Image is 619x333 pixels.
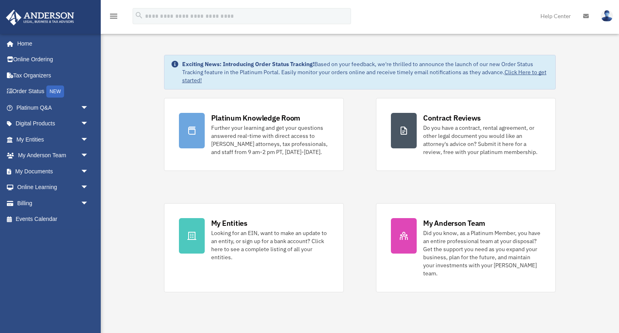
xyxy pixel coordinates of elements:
[6,163,101,179] a: My Documentsarrow_drop_down
[6,148,101,164] a: My Anderson Teamarrow_drop_down
[81,116,97,132] span: arrow_drop_down
[81,100,97,116] span: arrow_drop_down
[211,113,301,123] div: Platinum Knowledge Room
[6,52,101,68] a: Online Ordering
[6,35,97,52] a: Home
[109,11,118,21] i: menu
[423,113,481,123] div: Contract Reviews
[211,218,247,228] div: My Entities
[423,229,541,277] div: Did you know, as a Platinum Member, you have an entire professional team at your disposal? Get th...
[81,195,97,212] span: arrow_drop_down
[6,131,101,148] a: My Entitiesarrow_drop_down
[81,148,97,164] span: arrow_drop_down
[164,98,344,171] a: Platinum Knowledge Room Further your learning and get your questions answered real-time with dire...
[211,124,329,156] div: Further your learning and get your questions answered real-time with direct access to [PERSON_NAM...
[6,67,101,83] a: Tax Organizers
[6,83,101,100] a: Order StatusNEW
[376,203,556,292] a: My Anderson Team Did you know, as a Platinum Member, you have an entire professional team at your...
[4,10,77,25] img: Anderson Advisors Platinum Portal
[6,116,101,132] a: Digital Productsarrow_drop_down
[135,11,143,20] i: search
[423,124,541,156] div: Do you have a contract, rental agreement, or other legal document you would like an attorney's ad...
[211,229,329,261] div: Looking for an EIN, want to make an update to an entity, or sign up for a bank account? Click her...
[6,100,101,116] a: Platinum Q&Aarrow_drop_down
[81,131,97,148] span: arrow_drop_down
[182,60,314,68] strong: Exciting News: Introducing Order Status Tracking!
[601,10,613,22] img: User Pic
[423,218,485,228] div: My Anderson Team
[182,60,549,84] div: Based on your feedback, we're thrilled to announce the launch of our new Order Status Tracking fe...
[6,195,101,211] a: Billingarrow_drop_down
[46,85,64,98] div: NEW
[81,163,97,180] span: arrow_drop_down
[6,211,101,227] a: Events Calendar
[164,203,344,292] a: My Entities Looking for an EIN, want to make an update to an entity, or sign up for a bank accoun...
[182,69,546,84] a: Click Here to get started!
[376,98,556,171] a: Contract Reviews Do you have a contract, rental agreement, or other legal document you would like...
[81,179,97,196] span: arrow_drop_down
[6,179,101,196] a: Online Learningarrow_drop_down
[109,14,118,21] a: menu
